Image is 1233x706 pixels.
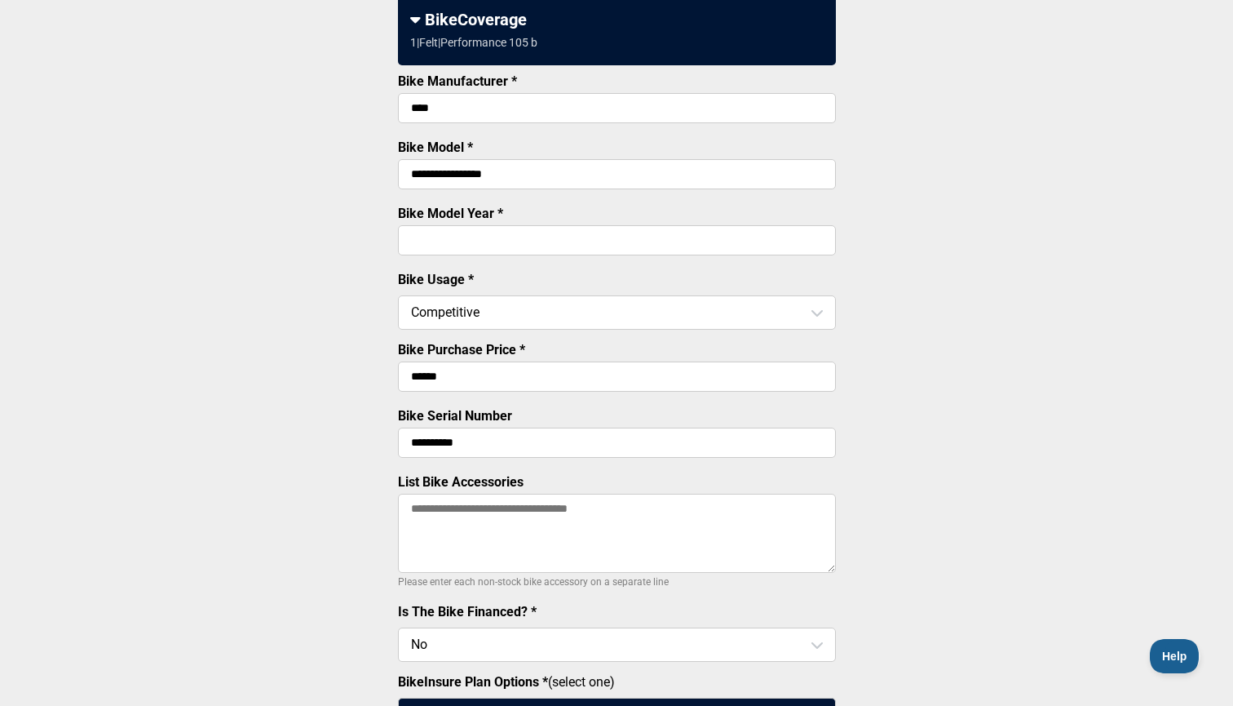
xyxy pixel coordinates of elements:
label: Bike Model Year * [398,206,503,221]
div: 1 | Felt | Performance 105 b [410,36,537,49]
label: Bike Serial Number [398,408,512,424]
div: BikeCoverage [410,10,824,29]
label: Bike Manufacturer * [398,73,517,89]
label: List Bike Accessories [398,474,524,490]
label: Bike Purchase Price * [398,342,525,357]
strong: BikeInsure Plan Options * [398,674,548,690]
label: Bike Model * [398,140,473,155]
label: Bike Usage * [398,272,474,287]
label: (select one) [398,674,836,690]
label: Is The Bike Financed? * [398,604,537,619]
p: Please enter each non-stock bike accessory on a separate line [398,572,836,592]
iframe: Toggle Customer Support [1150,639,1200,673]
